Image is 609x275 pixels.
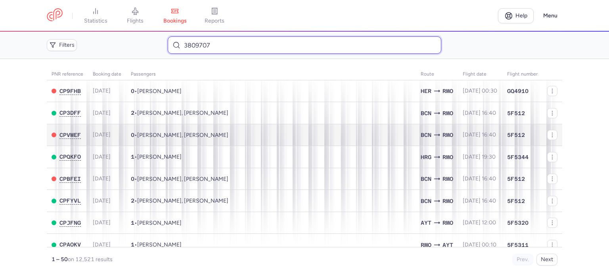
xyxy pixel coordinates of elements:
span: 1 [131,154,134,160]
span: [DATE] [93,219,111,226]
span: [DATE] 16:40 [463,131,496,138]
span: 5F512 [507,197,525,205]
th: Flight number [502,68,542,80]
span: • [131,176,228,182]
button: CPFYVL [59,197,81,204]
span: 5F512 [507,175,525,183]
span: [DATE] 00:30 [463,87,497,94]
span: 0 [131,88,134,94]
span: CP9FHB [59,88,81,94]
span: [DATE] 00:10 [463,241,496,248]
button: CPBFEI [59,176,81,182]
span: CPJFNG [59,220,81,226]
span: [DATE] [93,110,111,116]
th: flight date [458,68,502,80]
span: CANCELED [52,89,56,93]
span: RMO [442,109,453,118]
span: Zlata SAVINOVA [137,241,182,248]
span: 5F5344 [507,153,529,161]
span: [DATE] [93,197,111,204]
span: [DATE] 19:30 [463,154,496,160]
span: RMO [442,174,453,183]
span: Liuba BODNARI, Andrei BODNARI [137,176,228,182]
button: CP9FHB [59,88,81,95]
span: Tetiana TKACHENKO [137,154,182,160]
a: bookings [155,7,195,25]
span: [DATE] 16:40 [463,110,496,116]
span: 5F512 [507,131,525,139]
button: CPJFNG [59,220,81,226]
span: AYT [442,241,453,249]
span: RMO [442,218,453,227]
span: CPBFEI [59,176,81,182]
button: CP3DFF [59,110,81,116]
span: • [131,220,182,226]
span: AYT [421,218,431,227]
strong: 1 – 50 [52,256,68,263]
span: 5F5320 [507,219,529,227]
span: statistics [84,17,107,25]
span: [DATE] 16:40 [463,175,496,182]
a: CitizenPlane red outlined logo [47,8,63,23]
span: RMO [442,197,453,205]
span: 0 [131,132,134,138]
span: [DATE] [93,154,111,160]
span: BCN [421,197,431,205]
span: RMO [442,153,453,161]
span: 1 [131,220,134,226]
span: RMO [442,131,453,139]
span: GQ4910 [507,87,529,95]
th: Passengers [126,68,416,80]
span: [DATE] [93,241,111,248]
span: • [131,110,228,116]
span: • [131,132,228,138]
span: 2 [131,110,134,116]
span: bookings [163,17,187,25]
a: statistics [76,7,115,25]
span: RMO [442,87,453,95]
span: Anzhela MAKOVIEIENKO [137,220,182,226]
th: Booking date [88,68,126,80]
span: RMO [421,241,431,249]
span: [DATE] [93,175,111,182]
span: BCN [421,109,431,118]
span: [DATE] 16:40 [463,197,496,204]
span: 5F5311 [507,241,529,249]
a: flights [115,7,155,25]
span: HRG [421,153,431,161]
span: 0 [131,176,134,182]
span: 1 [131,241,134,248]
span: 2 [131,197,134,204]
span: • [131,197,228,204]
button: Prev. [512,254,533,266]
button: CPAOKV [59,241,81,248]
span: [DATE] [93,131,111,138]
input: Search bookings (PNR, name...) [168,36,441,54]
span: • [131,241,182,248]
button: CPVWEF [59,132,81,138]
button: Menu [538,8,562,23]
button: Next [536,254,557,266]
button: Filters [47,39,77,51]
span: Liuba BODNARI, Andrei BODNARI [137,132,228,138]
span: CPVWEF [59,132,81,138]
button: CPQKFO [59,154,81,160]
a: reports [195,7,234,25]
span: Filters [59,42,75,48]
a: Help [498,8,534,23]
span: BCN [421,174,431,183]
span: flights [127,17,144,25]
span: 5F512 [507,109,525,117]
span: Rodica VACARU, Jessica Gabriela VACARU [137,197,228,204]
span: Liuba BODNARI, Andrei BODNARI [137,110,228,116]
span: Help [515,13,527,19]
span: BCN [421,131,431,139]
th: Route [416,68,458,80]
th: PNR reference [47,68,88,80]
span: [DATE] [93,87,111,94]
span: • [131,88,182,95]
